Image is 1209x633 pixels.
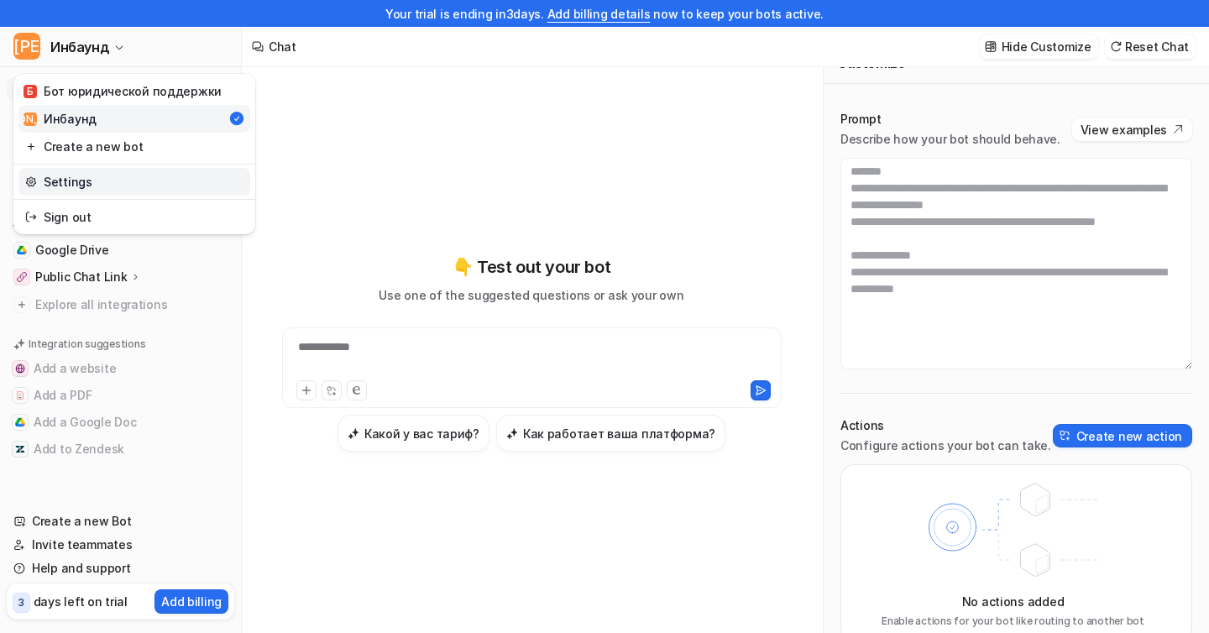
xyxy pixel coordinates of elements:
img: reset [25,208,37,226]
div: Инбаунд [24,110,97,128]
a: Settings [18,168,250,196]
span: [PERSON_NAME] [24,112,37,126]
a: Create a new bot [18,133,250,160]
a: Sign out [18,203,250,231]
div: [PERSON_NAME]Инбаунд [13,74,255,234]
span: Б [24,85,37,98]
img: reset [25,138,37,155]
span: [PERSON_NAME] [13,33,40,60]
img: reset [25,173,37,191]
span: Инбаунд [50,35,109,59]
div: Бот юридической поддержки [24,82,222,100]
